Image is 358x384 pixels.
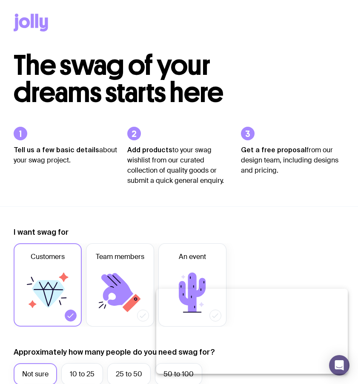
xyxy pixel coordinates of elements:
span: Customers [31,252,65,262]
span: Team members [96,252,144,262]
label: I want swag for [14,227,69,237]
p: to your swag wishlist from our curated collection of quality goods or submit a quick general enqu... [127,145,231,186]
label: Approximately how many people do you need swag for? [14,347,215,357]
span: The swag of your dreams starts here [14,48,223,109]
strong: Tell us a few basic details [14,146,99,154]
p: about your swag project. [14,145,117,165]
strong: Get a free proposal [241,146,306,154]
span: An event [179,252,206,262]
p: from our design team, including designs and pricing. [241,145,344,176]
strong: Add products [127,146,172,154]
